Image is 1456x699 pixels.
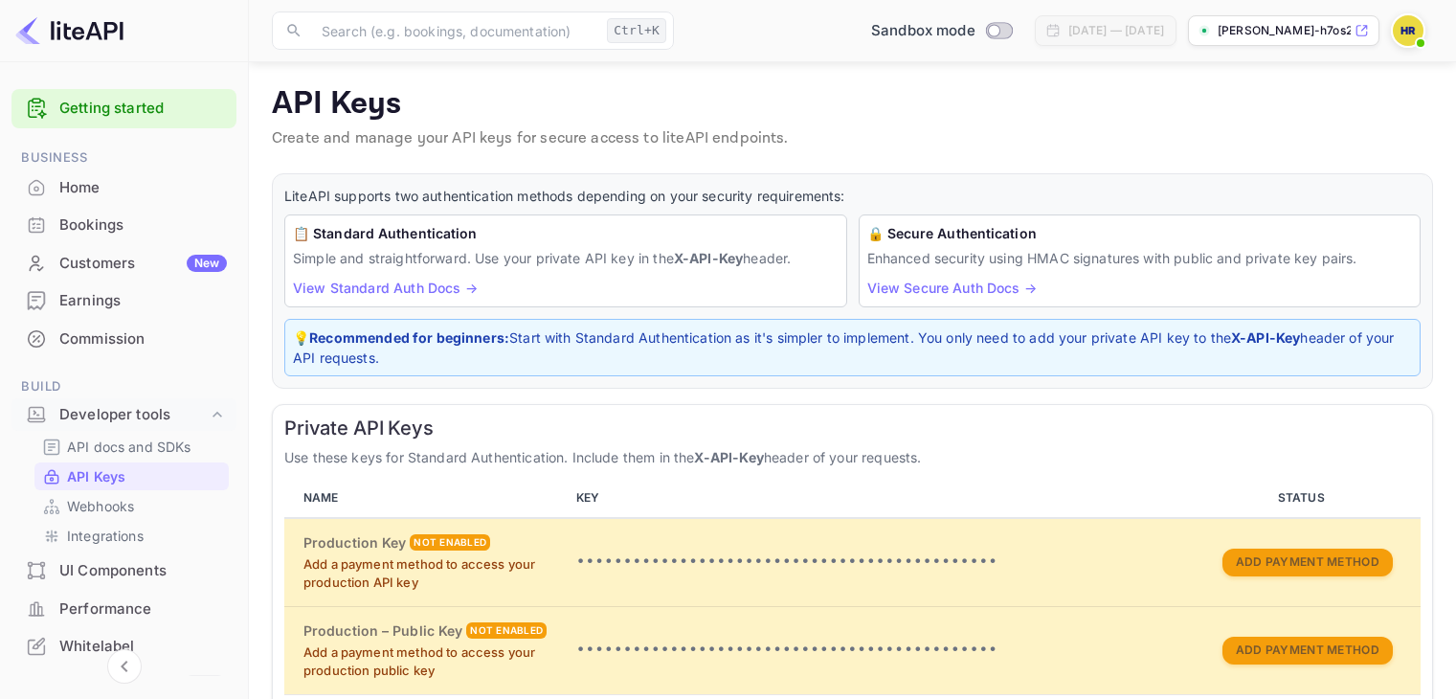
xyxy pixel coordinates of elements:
th: STATUS [1194,479,1421,518]
a: Earnings [11,282,236,318]
a: CustomersNew [11,245,236,281]
p: Use these keys for Standard Authentication. Include them in the header of your requests. [284,447,1421,467]
strong: X-API-Key [1231,329,1300,346]
a: Commission [11,321,236,356]
div: API Keys [34,462,229,490]
div: Getting started [11,89,236,128]
div: UI Components [59,560,227,582]
button: Add Payment Method [1222,637,1393,665]
img: LiteAPI logo [15,15,123,46]
button: Add Payment Method [1222,549,1393,576]
a: Whitelabel [11,628,236,664]
a: UI Components [11,552,236,588]
a: API docs and SDKs [42,437,221,457]
div: CustomersNew [11,245,236,282]
span: Business [11,147,236,169]
p: Simple and straightforward. Use your private API key in the header. [293,248,839,268]
div: Bookings [59,214,227,237]
div: Not enabled [410,534,490,551]
a: API Keys [42,466,221,486]
p: LiteAPI supports two authentication methods depending on your security requirements: [284,186,1421,207]
div: Home [11,169,236,207]
h6: 📋 Standard Authentication [293,223,839,244]
div: Whitelabel [59,636,227,658]
a: Webhooks [42,496,221,516]
a: Getting started [59,98,227,120]
div: [DATE] — [DATE] [1068,22,1164,39]
input: Search (e.g. bookings, documentation) [310,11,599,50]
div: Webhooks [34,492,229,520]
div: Switch to Production mode [863,20,1019,42]
div: Customers [59,253,227,275]
a: Add Payment Method [1222,641,1393,657]
p: Create and manage your API keys for secure access to liteAPI endpoints. [272,127,1433,150]
p: Webhooks [67,496,134,516]
a: Add Payment Method [1222,552,1393,569]
div: Integrations [34,522,229,550]
span: Build [11,376,236,397]
strong: X-API-Key [694,449,763,465]
h6: 🔒 Secure Authentication [867,223,1413,244]
p: Integrations [67,526,144,546]
p: [PERSON_NAME]-h7os2.nuit... [1218,22,1351,39]
p: API Keys [272,85,1433,124]
a: Integrations [42,526,221,546]
div: Developer tools [59,404,208,426]
div: Bookings [11,207,236,244]
div: Earnings [11,282,236,320]
p: API docs and SDKs [67,437,191,457]
div: API docs and SDKs [34,433,229,461]
p: Add a payment method to access your production API key [303,555,561,593]
h6: Private API Keys [284,417,1421,440]
a: Bookings [11,207,236,242]
strong: Recommended for beginners: [309,329,509,346]
div: New [187,255,227,272]
div: Commission [11,321,236,358]
div: Not enabled [466,622,547,639]
div: Ctrl+K [607,18,666,43]
p: Enhanced security using HMAC signatures with public and private key pairs. [867,248,1413,268]
th: KEY [569,479,1194,518]
div: UI Components [11,552,236,590]
div: Whitelabel [11,628,236,665]
h6: Production Key [303,532,406,553]
div: Developer tools [11,398,236,432]
img: haroun RAMI [1393,15,1423,46]
h6: Production – Public Key [303,620,462,642]
p: ••••••••••••••••••••••••••••••••••••••••••••• [576,551,1186,574]
div: Performance [11,591,236,628]
a: View Secure Auth Docs → [867,280,1037,296]
div: Earnings [59,290,227,312]
div: Commission [59,328,227,350]
div: Performance [59,598,227,620]
th: NAME [284,479,569,518]
span: Sandbox mode [871,20,975,42]
a: Performance [11,591,236,626]
strong: X-API-Key [674,250,743,266]
p: 💡 Start with Standard Authentication as it's simpler to implement. You only need to add your priv... [293,327,1412,368]
p: ••••••••••••••••••••••••••••••••••••••••••••• [576,639,1186,662]
a: View Standard Auth Docs → [293,280,478,296]
button: Collapse navigation [107,649,142,684]
a: Home [11,169,236,205]
p: Add a payment method to access your production public key [303,643,561,681]
p: API Keys [67,466,125,486]
div: Home [59,177,227,199]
